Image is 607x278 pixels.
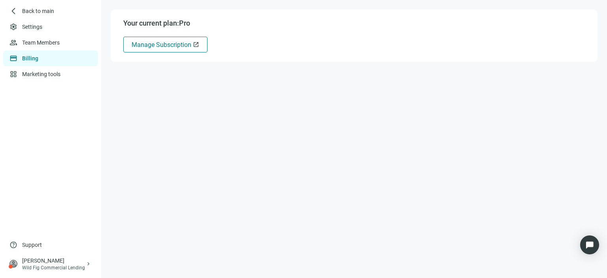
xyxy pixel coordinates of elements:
a: Billing [22,55,38,62]
div: Wild Fig Commercial Lending [22,265,85,271]
span: help [9,241,17,249]
span: arrow_back_ios_new [9,7,17,15]
a: Team Members [22,39,60,46]
span: Back to main [22,7,54,15]
p: Your current plan: Pro [123,19,585,27]
span: Manage Subscription [132,41,191,49]
div: [PERSON_NAME] [22,257,85,265]
span: person [9,260,17,268]
button: Manage Subscriptionopen_in_new [123,37,207,52]
div: Open Intercom Messenger [580,235,599,254]
span: keyboard_arrow_right [85,261,92,267]
a: Settings [22,24,42,30]
a: Marketing tools [22,71,60,77]
span: open_in_new [193,41,199,48]
span: Support [22,241,42,249]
